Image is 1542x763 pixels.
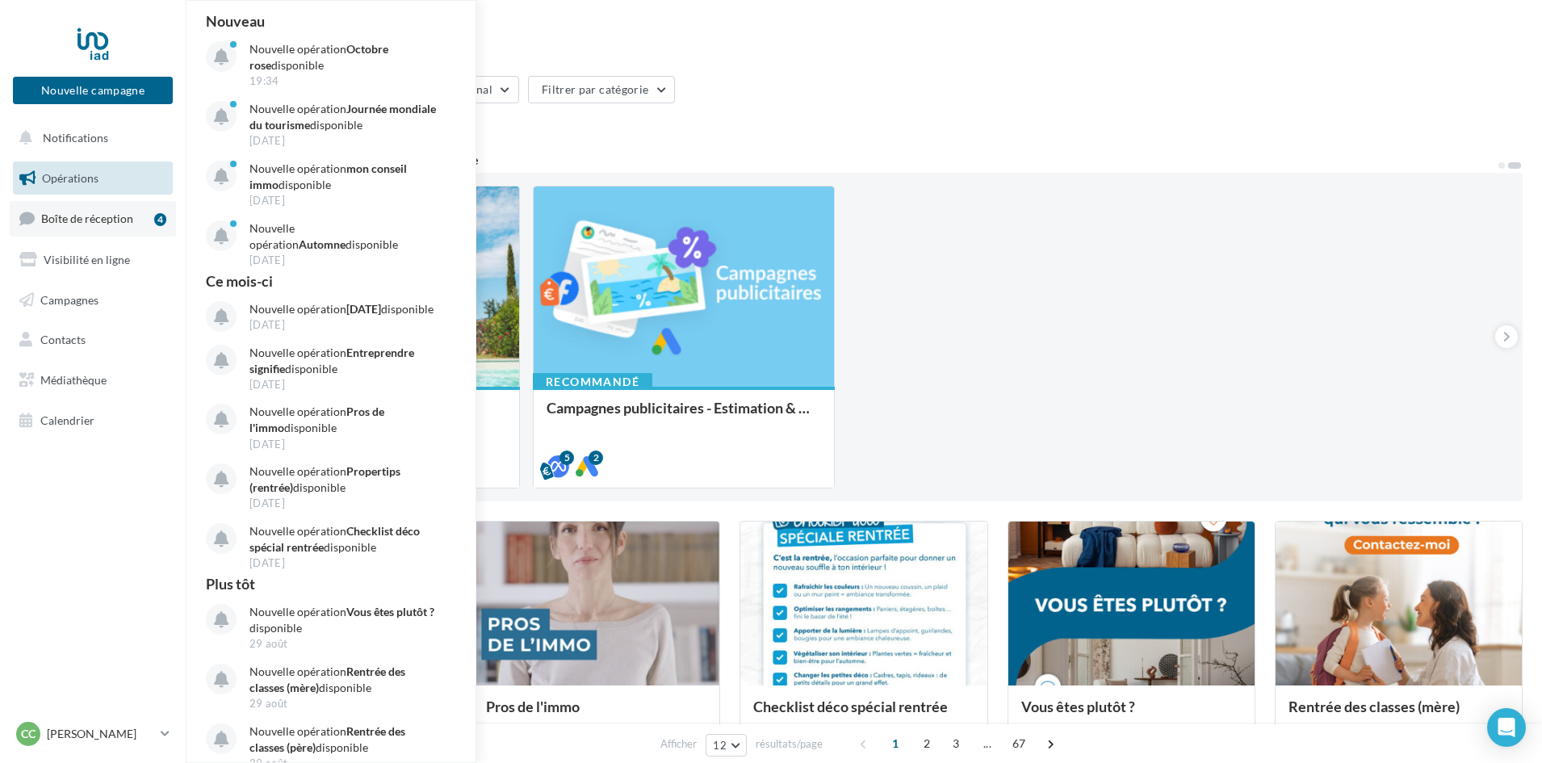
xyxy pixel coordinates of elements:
[10,404,176,438] a: Calendrier
[43,131,108,145] span: Notifications
[547,400,821,432] div: Campagnes publicitaires - Estimation & Développement d'équipe
[10,121,170,155] button: Notifications
[10,201,176,236] a: Boîte de réception4
[943,731,969,757] span: 3
[42,171,98,185] span: Opérations
[205,153,1497,166] div: 6 opérations recommandées par votre enseigne
[47,726,154,742] p: [PERSON_NAME]
[1006,731,1033,757] span: 67
[914,731,940,757] span: 2
[44,253,130,266] span: Visibilité en ligne
[205,26,1523,50] div: Opérations marketing
[713,739,727,752] span: 12
[13,77,173,104] button: Nouvelle campagne
[756,736,823,752] span: résultats/page
[154,213,166,226] div: 4
[40,333,86,346] span: Contacts
[486,698,706,731] div: Pros de l'immo
[40,413,94,427] span: Calendrier
[533,373,652,391] div: Recommandé
[13,719,173,749] a: Cc [PERSON_NAME]
[528,76,675,103] button: Filtrer par catégorie
[21,726,36,742] span: Cc
[1288,698,1509,731] div: Rentrée des classes (mère)
[10,161,176,195] a: Opérations
[1021,698,1242,731] div: Vous êtes plutôt ?
[40,292,98,306] span: Campagnes
[10,363,176,397] a: Médiathèque
[1487,708,1526,747] div: Open Intercom Messenger
[706,734,747,757] button: 12
[10,323,176,357] a: Contacts
[559,451,574,465] div: 5
[589,451,603,465] div: 2
[882,731,908,757] span: 1
[753,698,974,731] div: Checklist déco spécial rentrée
[10,283,176,317] a: Campagnes
[40,373,107,387] span: Médiathèque
[974,731,1000,757] span: ...
[10,243,176,277] a: Visibilité en ligne
[41,212,133,225] span: Boîte de réception
[660,736,697,752] span: Afficher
